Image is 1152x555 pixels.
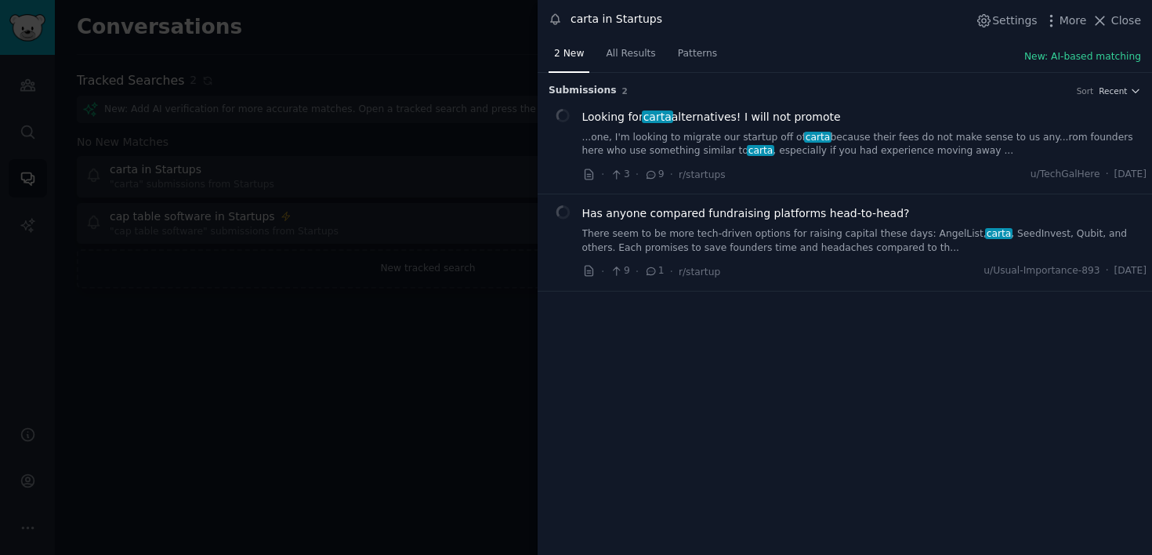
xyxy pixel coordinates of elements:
button: Recent [1099,85,1141,96]
span: · [1106,264,1109,278]
span: carta [985,228,1013,239]
span: · [1106,168,1109,182]
a: ...one, I'm looking to migrate our startup off ofcartabecause their fees do not make sense to us ... [582,131,1147,158]
span: [DATE] [1114,168,1147,182]
a: Looking forcartaalternatives! I will not promote [582,109,841,125]
span: 2 New [554,47,584,61]
span: Close [1111,13,1141,29]
span: · [601,263,604,280]
a: Has anyone compared fundraising platforms head-to-head? [582,205,910,222]
span: carta [747,145,774,156]
span: 9 [644,168,664,182]
span: 2 [622,86,628,96]
span: 9 [610,264,629,278]
span: All Results [606,47,655,61]
button: Settings [976,13,1037,29]
span: [DATE] [1114,264,1147,278]
span: carta [642,111,673,123]
span: · [636,166,639,183]
a: All Results [600,42,661,74]
button: Close [1092,13,1141,29]
div: Sort [1077,85,1094,96]
a: 2 New [549,42,589,74]
span: 3 [610,168,629,182]
button: More [1043,13,1087,29]
span: r/startup [679,267,720,277]
span: · [670,166,673,183]
a: There seem to be more tech-driven options for raising capital these days: AngelList,carta, SeedIn... [582,227,1147,255]
span: Recent [1099,85,1127,96]
span: Patterns [678,47,717,61]
button: New: AI-based matching [1024,50,1141,64]
span: u/TechGalHere [1031,168,1100,182]
span: carta [804,132,831,143]
span: Looking for alternatives! I will not promote [582,109,841,125]
a: Patterns [672,42,723,74]
span: Settings [992,13,1037,29]
span: · [636,263,639,280]
span: · [670,263,673,280]
span: Submission s [549,84,617,98]
span: 1 [644,264,664,278]
span: r/startups [679,169,726,180]
span: u/Usual-Importance-893 [984,264,1099,278]
div: carta in Startups [571,11,662,27]
span: More [1060,13,1087,29]
span: · [601,166,604,183]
